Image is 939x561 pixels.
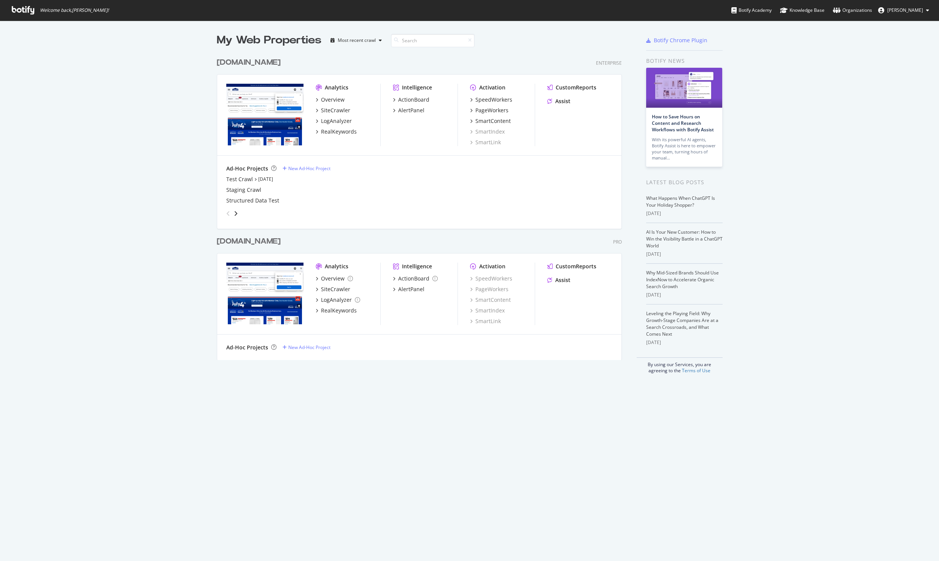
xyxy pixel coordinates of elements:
div: [DATE] [646,251,723,258]
a: AlertPanel [393,285,424,293]
a: RealKeywords [316,128,357,135]
a: SiteCrawler [316,107,350,114]
div: RealKeywords [321,307,357,314]
div: Assist [555,97,570,105]
a: SmartIndex [470,128,505,135]
a: [DOMAIN_NAME] [217,57,284,68]
a: SmartIndex [470,307,505,314]
img: How to Save Hours on Content and Research Workflows with Botify Assist [646,68,722,108]
div: angle-left [223,207,233,220]
div: SiteCrawler [321,285,350,293]
div: CustomReports [556,263,596,270]
div: Enterprise [596,60,622,66]
a: Test Crawl [226,175,253,183]
a: How to Save Hours on Content and Research Workflows with Botify Assist [652,113,714,133]
div: New Ad-Hoc Project [288,344,330,351]
a: SiteCrawler [316,285,350,293]
div: ActionBoard [398,96,429,104]
div: Organizations [833,6,872,14]
a: New Ad-Hoc Project [283,344,330,351]
a: Assist [547,276,570,284]
div: Assist [555,276,570,284]
img: www.lowessecondary.com [226,263,303,324]
a: SpeedWorkers [470,275,512,282]
a: SmartContent [470,117,511,125]
span: Welcome back, [PERSON_NAME] ! [40,7,109,13]
a: SmartLink [470,317,501,325]
div: Pro [613,239,622,245]
a: PageWorkers [470,107,508,114]
div: Ad-Hoc Projects [226,344,268,351]
div: angle-right [233,210,238,217]
div: Activation [479,263,505,270]
a: LogAnalyzer [316,296,360,304]
div: SiteCrawler [321,107,350,114]
img: www.lowes.com [226,84,303,145]
div: Activation [479,84,505,91]
div: Most recent crawl [338,38,376,43]
a: AlertPanel [393,107,424,114]
a: What Happens When ChatGPT Is Your Holiday Shopper? [646,195,715,208]
a: Terms of Use [682,367,710,374]
div: [DATE] [646,210,723,217]
a: SmartLink [470,139,501,146]
div: Botify news [646,57,723,65]
div: Ad-Hoc Projects [226,165,268,172]
div: Analytics [325,263,348,270]
a: ActionBoard [393,96,429,104]
div: [DOMAIN_NAME] [217,57,281,68]
div: AlertPanel [398,285,424,293]
a: Structured Data Test [226,197,279,204]
div: By using our Services, you are agreeing to the [637,357,723,374]
div: AlertPanel [398,107,424,114]
div: Analytics [325,84,348,91]
div: Botify Chrome Plugin [654,37,707,44]
button: Most recent crawl [327,34,385,46]
a: Leveling the Playing Field: Why Growth-Stage Companies Are at a Search Crossroads, and What Comes... [646,310,718,337]
div: Knowledge Base [780,6,825,14]
a: Overview [316,275,353,282]
a: [DATE] [258,176,273,182]
a: Why Mid-Sized Brands Should Use IndexNow to Accelerate Organic Search Growth [646,269,719,290]
div: [DOMAIN_NAME] [217,236,281,247]
div: Overview [321,275,345,282]
button: [PERSON_NAME] [872,4,935,16]
div: With its powerful AI agents, Botify Assist is here to empower your team, turning hours of manual… [652,137,717,161]
a: RealKeywords [316,307,357,314]
a: CustomReports [547,84,596,91]
a: AI Is Your New Customer: How to Win the Visibility Battle in a ChatGPT World [646,229,723,249]
div: [DATE] [646,339,723,346]
div: RealKeywords [321,128,357,135]
a: Staging Crawl [226,186,261,194]
div: Botify Academy [731,6,772,14]
div: SpeedWorkers [475,96,512,104]
div: Intelligence [402,263,432,270]
a: SpeedWorkers [470,96,512,104]
div: PageWorkers [475,107,508,114]
a: PageWorkers [470,285,508,293]
div: Intelligence [402,84,432,91]
div: ActionBoard [398,275,429,282]
a: Botify Chrome Plugin [646,37,707,44]
div: Overview [321,96,345,104]
div: grid [217,48,628,360]
div: My Web Properties [217,33,321,48]
a: LogAnalyzer [316,117,352,125]
div: CustomReports [556,84,596,91]
a: ActionBoard [393,275,438,282]
a: Assist [547,97,570,105]
a: Overview [316,96,345,104]
div: SmartContent [475,117,511,125]
div: [DATE] [646,292,723,298]
a: SmartContent [470,296,511,304]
